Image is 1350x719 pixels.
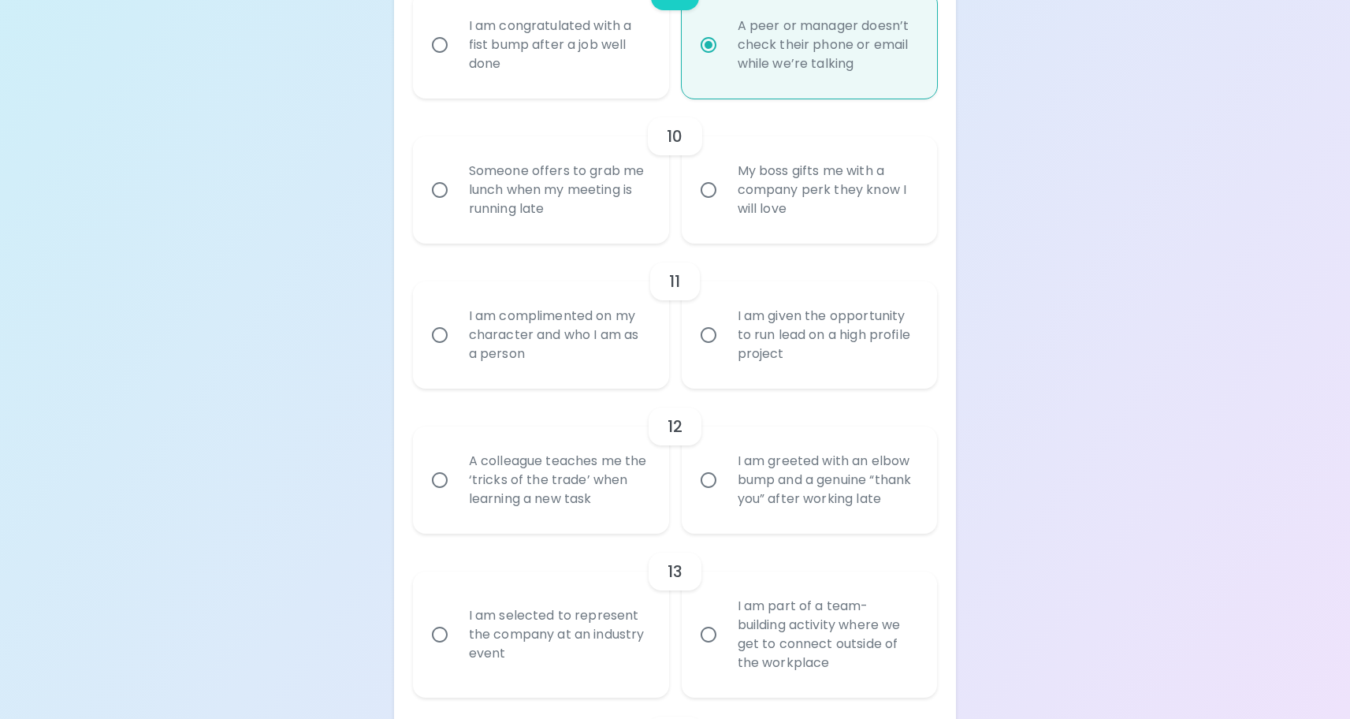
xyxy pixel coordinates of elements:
[456,288,660,382] div: I am complimented on my character and who I am as a person
[669,269,680,294] h6: 11
[668,559,682,584] h6: 13
[413,534,938,698] div: choice-group-check
[725,288,929,382] div: I am given the opportunity to run lead on a high profile project
[668,414,682,439] h6: 12
[413,244,938,389] div: choice-group-check
[456,587,660,682] div: I am selected to represent the company at an industry event
[413,99,938,244] div: choice-group-check
[413,389,938,534] div: choice-group-check
[456,433,660,527] div: A colleague teaches me the ‘tricks of the trade’ when learning a new task
[725,143,929,237] div: My boss gifts me with a company perk they know I will love
[725,578,929,691] div: I am part of a team-building activity where we get to connect outside of the workplace
[667,124,682,149] h6: 10
[725,433,929,527] div: I am greeted with an elbow bump and a genuine “thank you” after working late
[456,143,660,237] div: Someone offers to grab me lunch when my meeting is running late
